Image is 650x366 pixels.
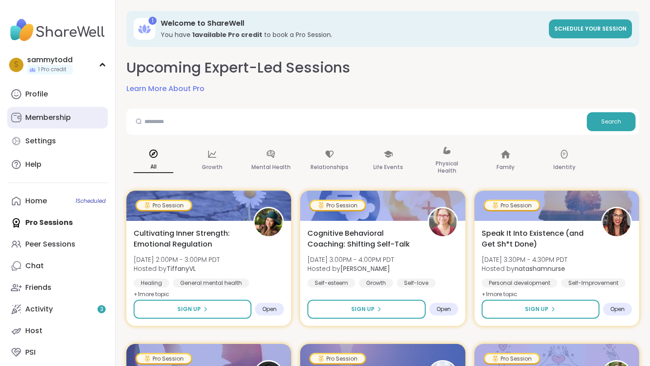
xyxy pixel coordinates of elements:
img: Fausta [429,208,457,236]
span: Sign Up [351,305,375,313]
span: Schedule your session [554,25,627,32]
h3: Welcome to ShareWell [161,18,543,28]
div: Friends [25,283,51,293]
span: [DATE] 2:00PM - 3:00PM PDT [134,255,220,264]
div: Settings [25,136,56,146]
span: 1 Pro credit [38,66,66,73]
span: Sign Up [177,305,201,313]
button: Search [587,112,636,131]
div: 1 [149,17,157,25]
a: Learn More About Pro [126,83,204,94]
div: Pro Session [485,201,539,210]
div: Healing [134,279,169,288]
span: 1 Scheduled [75,197,106,205]
div: Peer Sessions [25,239,75,249]
h2: Upcoming Expert-Led Sessions [126,58,350,78]
a: Schedule your session [549,19,632,38]
h3: You have to book a Pro Session. [161,30,543,39]
b: [PERSON_NAME] [340,264,390,273]
span: s [14,59,19,71]
span: Cultivating Inner Strength: Emotional Regulation [134,228,243,250]
span: Sign Up [525,305,548,313]
p: Family [497,162,515,173]
a: Chat [7,255,108,277]
b: natashamnurse [515,264,565,273]
a: Help [7,154,108,175]
div: General mental health [173,279,249,288]
span: Open [262,306,277,313]
span: Hosted by [482,264,567,273]
img: TiffanyVL [255,208,283,236]
p: Mental Health [251,162,291,173]
button: Sign Up [482,300,599,319]
span: Open [436,306,451,313]
div: Personal development [482,279,557,288]
a: Host [7,320,108,342]
a: Home1Scheduled [7,190,108,212]
p: Life Events [373,162,403,173]
div: Pro Session [485,354,539,363]
div: Pro Session [137,354,191,363]
img: ShareWell Nav Logo [7,14,108,46]
span: Speak It Into Existence (and Get Sh*t Done) [482,228,591,250]
p: Relationships [311,162,348,173]
button: Sign Up [134,300,251,319]
button: Sign Up [307,300,425,319]
p: Growth [202,162,223,173]
a: Membership [7,107,108,128]
span: [DATE] 3:30PM - 4:30PM PDT [482,255,567,264]
a: Friends [7,277,108,298]
a: Peer Sessions [7,233,108,255]
div: Help [25,160,42,169]
a: PSI [7,342,108,363]
div: sammytodd [27,55,73,65]
div: Membership [25,113,71,123]
span: Search [601,118,621,126]
div: Self-esteem [307,279,355,288]
div: Activity [25,304,53,314]
div: Chat [25,261,44,271]
div: Self-Improvement [561,279,626,288]
a: Profile [7,83,108,105]
span: Hosted by [134,264,220,273]
span: [DATE] 3:00PM - 4:00PM PDT [307,255,394,264]
div: Host [25,326,42,336]
div: Growth [359,279,393,288]
span: Cognitive Behavioral Coaching: Shifting Self-Talk [307,228,417,250]
div: Profile [25,89,48,99]
a: Activity3 [7,298,108,320]
span: 3 [100,306,103,313]
span: Hosted by [307,264,394,273]
div: Pro Session [311,201,365,210]
span: Open [610,306,625,313]
div: Pro Session [311,354,365,363]
img: natashamnurse [603,208,631,236]
p: Physical Health [427,158,467,176]
p: All [134,161,173,173]
div: Self-love [397,279,436,288]
div: Home [25,196,47,206]
a: Settings [7,130,108,152]
b: 1 available Pro credit [192,30,262,39]
b: TiffanyVL [167,264,196,273]
div: PSI [25,348,36,357]
div: Pro Session [137,201,191,210]
p: Identity [553,162,576,173]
